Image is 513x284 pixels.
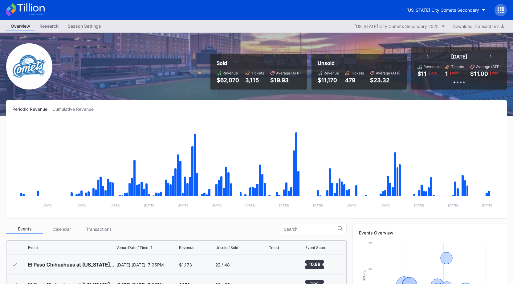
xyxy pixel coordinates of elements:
[423,64,439,69] div: Revenue
[414,203,424,207] text: [DATE]
[470,70,488,77] div: $11.00
[116,262,177,267] div: [DATE] [DATE], 7:05PM
[359,230,501,235] div: Events Overview
[351,22,448,30] button: [US_STATE] City Comets Secondary 2025
[52,106,99,112] div: Cumulative Revenue
[318,60,401,66] div: Unsold
[76,203,87,207] text: [DATE]
[80,224,117,234] div: Transactions
[215,262,230,267] div: 22 / 48
[276,71,301,75] div: Average (ATP)
[451,64,464,69] div: Tickets
[313,203,323,207] text: [DATE]
[324,71,339,75] div: Revenue
[402,4,490,16] button: [US_STATE] City Comets Secondary
[370,77,401,83] div: $23.32
[406,7,479,13] div: [US_STATE] City Comets Secondary
[43,224,80,234] div: Calendar
[269,257,287,272] svg: Chart title
[28,262,115,268] div: El Paso Chihuahuas at [US_STATE][GEOGRAPHIC_DATA] Comets
[245,203,255,207] text: [DATE]
[482,203,492,207] text: [DATE]
[110,203,120,207] text: [DATE]
[28,245,38,250] div: Event
[368,267,372,270] text: 20
[212,203,222,207] text: [DATE]
[284,227,338,232] input: Search
[491,70,499,75] div: 26 %
[245,77,264,83] div: 3,115
[217,60,301,66] div: Sold
[453,24,504,29] div: Download Transactions
[251,71,264,75] div: Tickets
[12,106,52,112] div: Periodic Revenue
[63,22,106,31] a: Season Settings
[6,22,35,31] a: Overview
[63,22,106,30] div: Season Settings
[43,203,53,207] text: [DATE]
[217,77,239,83] div: $62,070
[450,22,507,30] button: Download Transactions
[144,203,154,207] text: [DATE]
[215,245,238,250] div: Unsold / Sold
[354,24,439,29] div: [US_STATE] City Comets Secondary 2025
[179,245,194,250] div: Revenue
[6,43,52,90] img: Oklahoma_City_Dodgers.png
[270,77,301,83] div: $19.93
[116,245,148,250] div: Venue Date / Time
[417,70,427,77] div: $11
[381,203,391,207] text: [DATE]
[376,71,401,75] div: Average (ATP)
[279,203,289,207] text: [DATE]
[35,22,63,31] a: Research
[222,71,238,75] div: Revenue
[178,203,188,207] text: [DATE]
[476,64,501,69] div: Average (ATP)
[35,22,63,30] div: Research
[269,245,279,250] div: Trend
[351,71,364,75] div: Tickets
[451,70,459,75] div: 94 %
[318,77,339,83] div: $11,170
[368,241,372,245] text: 30
[6,224,43,234] div: Events
[345,77,364,83] div: 479
[445,70,448,77] div: 1
[430,70,438,75] div: 95 %
[309,262,320,267] text: 10.88
[12,119,501,212] svg: Chart title
[179,262,192,267] div: $1,173
[451,54,467,60] div: [DATE]
[305,245,326,250] div: Event Score
[347,203,357,207] text: [DATE]
[448,203,458,207] text: [DATE]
